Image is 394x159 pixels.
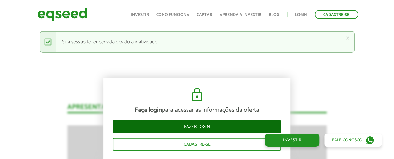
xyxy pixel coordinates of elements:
[189,87,205,102] img: cadeado.svg
[37,6,87,23] img: EqSeed
[295,13,307,17] a: Login
[113,120,281,133] a: Fazer login
[113,138,281,151] a: Cadastre-se
[113,106,281,114] p: para acessar as informações da oferta
[156,13,189,17] a: Como funciona
[40,31,355,53] div: Sua sessão foi encerrada devido a inatividade.
[324,134,382,147] a: Fale conosco
[220,13,261,17] a: Aprenda a investir
[197,13,212,17] a: Captar
[131,13,149,17] a: Investir
[135,105,162,115] strong: Faça login
[315,10,358,19] a: Cadastre-se
[265,134,319,147] a: Investir
[269,13,279,17] a: Blog
[346,35,349,41] a: ×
